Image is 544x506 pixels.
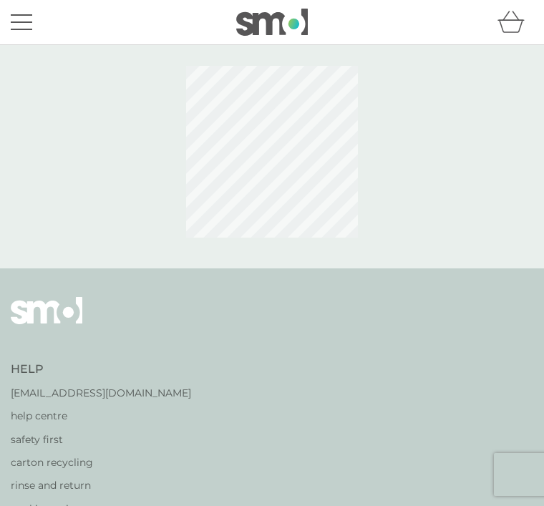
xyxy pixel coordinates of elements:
[11,408,191,424] a: help centre
[11,477,191,493] a: rinse and return
[11,297,82,346] img: smol
[497,8,533,37] div: basket
[11,361,191,377] h4: Help
[11,432,191,447] a: safety first
[236,9,308,36] img: smol
[11,385,191,401] a: [EMAIL_ADDRESS][DOMAIN_NAME]
[11,9,32,36] button: menu
[11,454,191,470] a: carton recycling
